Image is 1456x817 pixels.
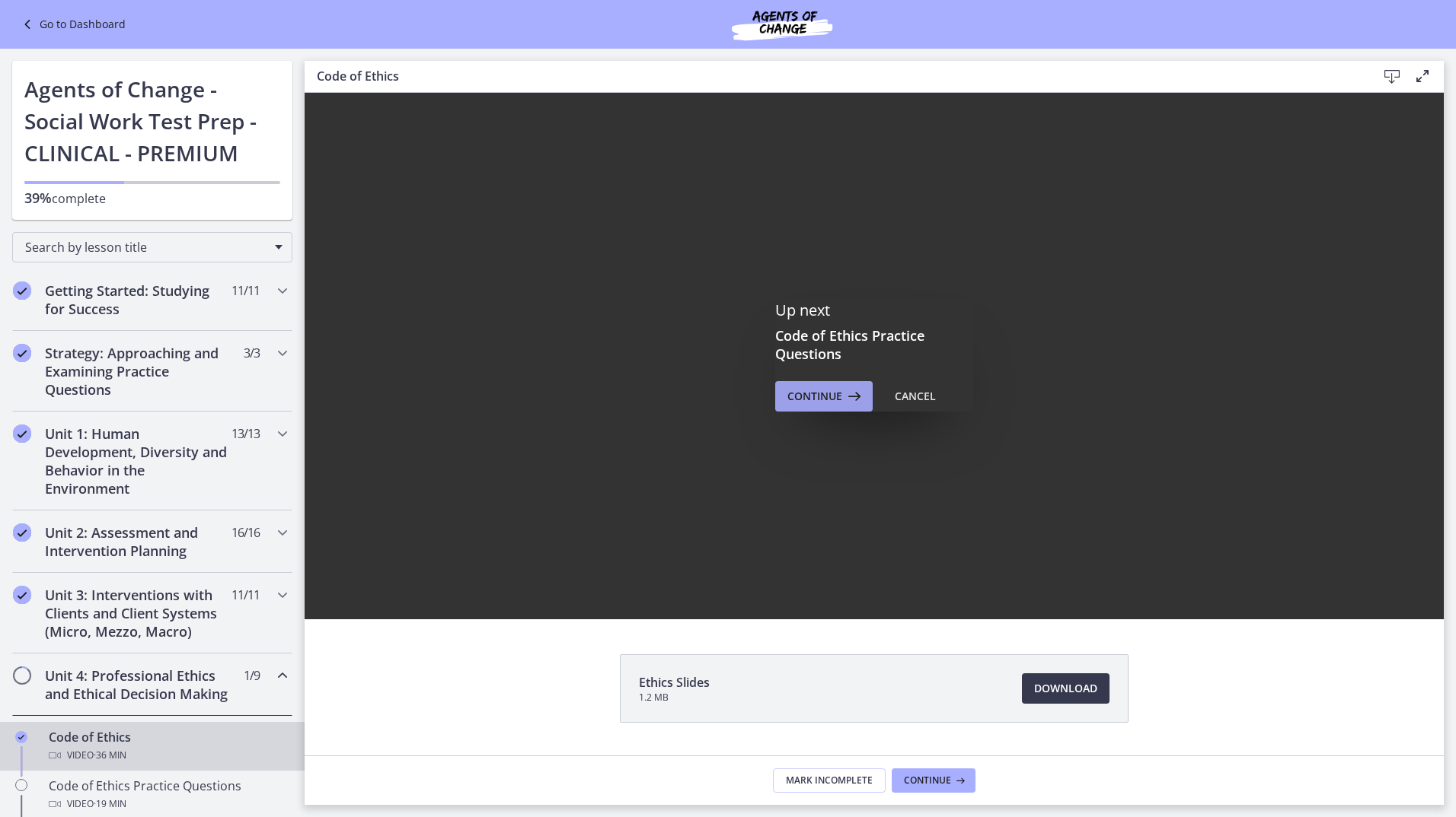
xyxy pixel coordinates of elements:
[773,768,886,793] button: Mark Incomplete
[775,326,973,363] h3: Code of Ethics Practice Questions
[787,387,842,405] span: Continue
[94,795,126,813] span: · 19 min
[883,381,948,412] button: Cancel
[13,424,31,443] i: Completed
[13,344,31,362] i: Completed
[231,523,260,542] span: 16 / 16
[892,768,975,793] button: Continue
[15,731,27,743] i: Completed
[231,281,260,300] span: 11 / 11
[1034,679,1097,698] span: Download
[317,67,1352,85] h3: Code of Ethics
[49,746,286,765] div: Video
[24,73,280,169] h1: Agents of Change - Social Work Test Prep - CLINICAL - PREMIUM
[244,344,260,362] span: 3 / 3
[49,777,286,813] div: Code of Ethics Practice Questions
[904,774,951,787] span: Continue
[24,189,280,208] p: complete
[25,239,267,256] span: Search by lesson title
[895,387,936,405] div: Cancel
[49,728,286,765] div: Code of Ethics
[94,746,126,765] span: · 36 min
[691,6,873,43] img: Agents of Change
[13,523,31,542] i: Completed
[12,232,292,262] div: Search by lesson title
[13,586,31,604] i: Completed
[18,15,126,33] a: Go to Dashboard
[231,424,260,443] span: 13 / 13
[244,666,260,685] span: 1 / 9
[639,691,710,704] span: 1.2 MB
[45,344,231,399] h2: Strategy: Approaching and Examining Practice Questions
[775,300,973,320] p: Up next
[1022,673,1110,704] a: Download
[45,666,231,703] h2: Unit 4: Professional Ethics and Ethical Decision Making
[49,795,286,813] div: Video
[45,424,231,498] h2: Unit 1: Human Development, Diversity and Behavior in the Environment
[786,774,873,787] span: Mark Incomplete
[231,586,260,604] span: 11 / 11
[45,281,231,318] h2: Getting Started: Studying for Success
[45,523,231,560] h2: Unit 2: Assessment and Intervention Planning
[639,673,710,691] span: Ethics Slides
[775,381,873,412] button: Continue
[45,586,231,641] h2: Unit 3: Interventions with Clients and Client Systems (Micro, Mezzo, Macro)
[13,281,31,300] i: Completed
[24,189,52,207] span: 39%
